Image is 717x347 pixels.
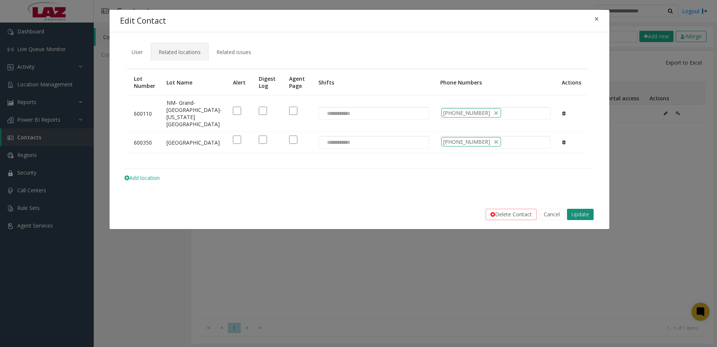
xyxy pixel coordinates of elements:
th: Alert [227,69,253,95]
td: 600110 [128,95,161,132]
input: NO DATA FOUND [319,136,354,148]
button: Delete Contact [486,209,537,220]
th: Actions [556,69,587,95]
button: Cancel [539,209,565,220]
span: Related locations [159,48,201,56]
span: [PHONE_NUMBER] [443,138,490,146]
span: Related issues [216,48,251,56]
span: delete [493,109,499,117]
span: delete [493,138,499,146]
th: Shifts [313,69,434,95]
td: 600350 [128,132,161,153]
td: NM- Grand-[GEOGRAPHIC_DATA]-[US_STATE][GEOGRAPHIC_DATA] [161,95,227,132]
h4: Edit Contact [120,15,166,27]
th: Lot Number [128,69,161,95]
th: Lot Name [161,69,227,95]
span: Add location [124,174,160,181]
span: [PHONE_NUMBER] [443,109,490,117]
th: Digest Log [253,69,283,95]
th: Agent Page [283,69,313,95]
button: Update [567,209,594,220]
th: Phone Numbers [435,69,556,95]
ul: Tabs [124,43,595,56]
td: [GEOGRAPHIC_DATA] [161,132,227,153]
span: × [594,14,599,24]
input: NO DATA FOUND [319,107,354,119]
span: User [132,48,143,56]
button: Close [589,10,604,28]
